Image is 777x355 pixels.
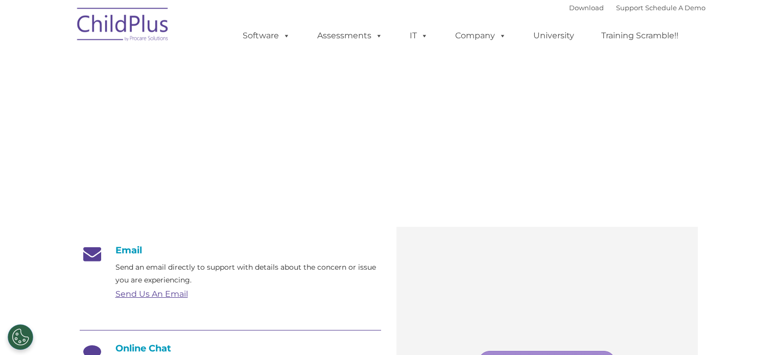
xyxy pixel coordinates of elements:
[569,4,604,12] a: Download
[616,4,643,12] a: Support
[523,26,584,46] a: University
[232,26,300,46] a: Software
[591,26,689,46] a: Training Scramble!!
[399,26,438,46] a: IT
[80,343,381,354] h4: Online Chat
[72,1,174,52] img: ChildPlus by Procare Solutions
[115,289,188,299] a: Send Us An Email
[8,324,33,350] button: Cookies Settings
[569,4,705,12] font: |
[80,245,381,256] h4: Email
[445,26,516,46] a: Company
[645,4,705,12] a: Schedule A Demo
[307,26,393,46] a: Assessments
[115,261,381,287] p: Send an email directly to support with details about the concern or issue you are experiencing.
